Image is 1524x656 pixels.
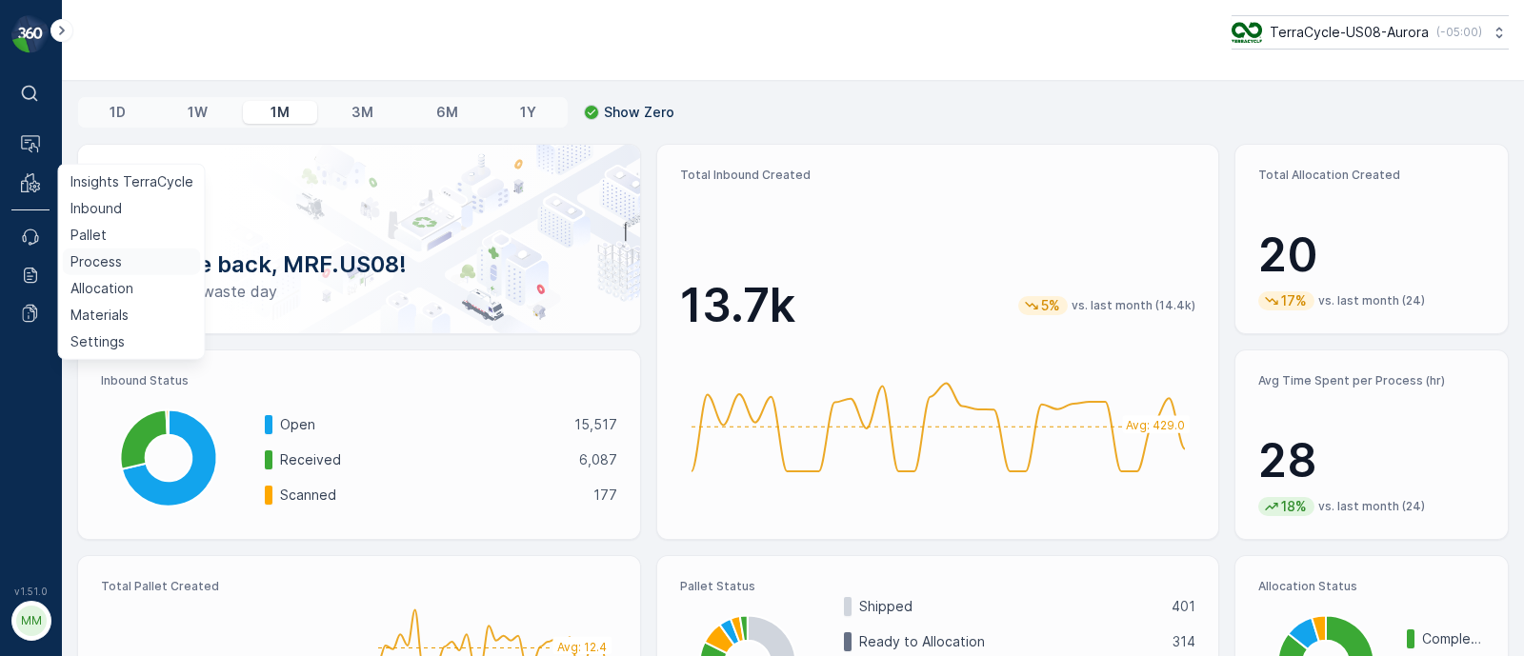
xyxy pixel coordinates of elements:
[859,632,1161,651] p: Ready to Allocation
[604,103,674,122] p: Show Zero
[1422,629,1485,648] p: Completed
[1258,432,1485,489] p: 28
[574,415,617,434] p: 15,517
[1232,22,1262,43] img: image_ci7OI47.png
[1279,291,1309,310] p: 17%
[1279,497,1309,516] p: 18%
[280,415,562,434] p: Open
[271,103,290,122] p: 1M
[110,103,126,122] p: 1D
[1436,25,1482,40] p: ( -05:00 )
[16,606,47,636] div: MM
[11,601,50,641] button: MM
[1173,632,1195,651] p: 314
[109,280,610,303] p: Have a zero-waste day
[1258,373,1485,388] p: Avg Time Spent per Process (hr)
[1172,597,1195,616] p: 401
[1072,298,1195,313] p: vs. last month (14.4k)
[109,249,610,280] p: Welcome back, MRF.US08!
[520,103,536,122] p: 1Y
[593,486,617,505] p: 177
[101,579,351,594] p: Total Pallet Created
[680,579,1196,594] p: Pallet Status
[859,597,1160,616] p: Shipped
[11,15,50,53] img: logo
[1039,296,1062,315] p: 5%
[280,486,581,505] p: Scanned
[1318,293,1425,308] p: vs. last month (24)
[280,450,567,469] p: Received
[101,373,617,388] p: Inbound Status
[1258,227,1485,284] p: 20
[1258,168,1485,183] p: Total Allocation Created
[1270,23,1429,42] p: TerraCycle-US08-Aurora
[1258,579,1485,594] p: Allocation Status
[188,103,208,122] p: 1W
[579,450,617,469] p: 6,087
[680,277,795,334] p: 13.7k
[1318,499,1425,514] p: vs. last month (24)
[1232,15,1509,50] button: TerraCycle-US08-Aurora(-05:00)
[680,168,1196,183] p: Total Inbound Created
[351,103,373,122] p: 3M
[11,586,50,597] span: v 1.51.0
[436,103,458,122] p: 6M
